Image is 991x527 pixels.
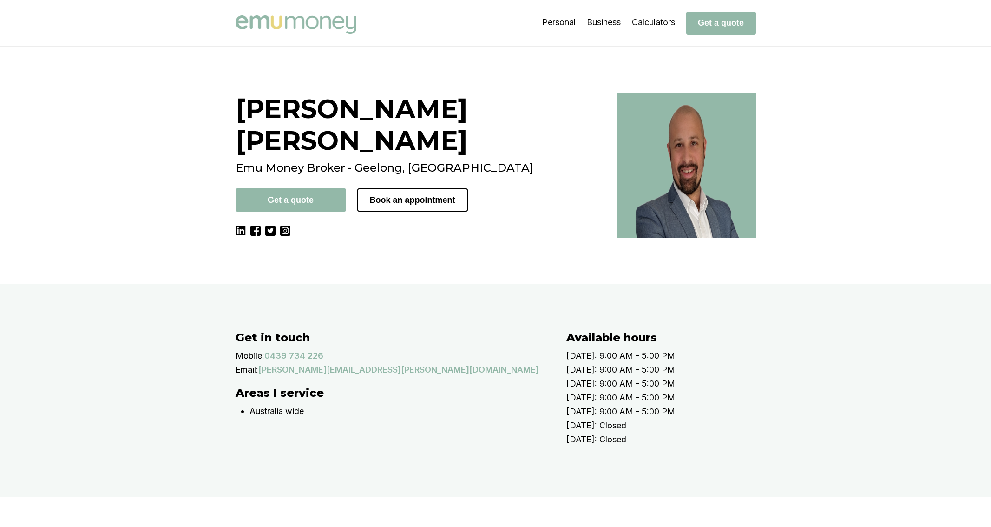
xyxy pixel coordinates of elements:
h2: Available hours [566,331,774,344]
p: [DATE]: 9:00 AM - 5:00 PM [566,377,774,391]
a: Get a quote [686,18,756,27]
img: LinkedIn [236,226,246,236]
p: Mobile: [236,349,264,363]
p: [DATE]: 9:00 AM - 5:00 PM [566,349,774,363]
img: Best broker in Geelong, VIC - Brad Hearns [617,93,756,238]
button: Get a quote [686,12,756,35]
img: Emu Money logo [236,15,356,34]
p: Australia wide [249,404,548,418]
a: 0439 734 226 [264,349,323,363]
img: Twitter [265,226,276,236]
a: [PERSON_NAME][EMAIL_ADDRESS][PERSON_NAME][DOMAIN_NAME] [258,363,539,377]
h2: Get in touch [236,331,548,344]
h1: [PERSON_NAME] [PERSON_NAME] [236,93,606,156]
p: [DATE]: 9:00 AM - 5:00 PM [566,391,774,405]
p: Email: [236,363,258,377]
img: Facebook [250,226,261,236]
h2: Areas I service [236,386,548,400]
button: Get a quote [236,188,346,212]
p: [DATE]: 9:00 AM - 5:00 PM [566,405,774,419]
h2: Emu Money Broker - Geelong, [GEOGRAPHIC_DATA] [236,161,606,174]
p: [DATE]: Closed [566,419,774,433]
p: [DATE]: Closed [566,433,774,447]
p: [DATE]: 9:00 AM - 5:00 PM [566,363,774,377]
img: Instagram [280,226,290,236]
button: Book an appointment [357,188,468,212]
